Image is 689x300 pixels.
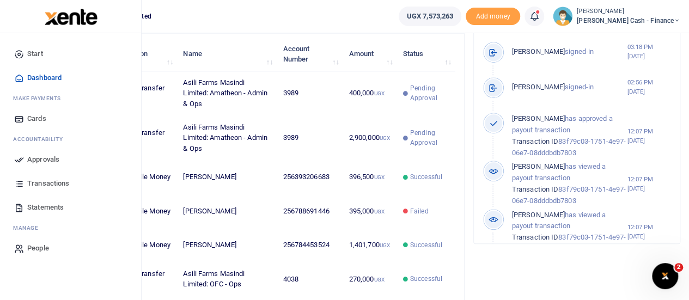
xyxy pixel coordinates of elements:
span: Failed [410,206,429,216]
span: Transaction ID [512,185,558,193]
span: Pending Approval [410,128,449,148]
span: Successful [410,274,442,284]
td: 396,500 [343,160,397,194]
small: UGX [374,209,384,215]
span: People [27,243,49,254]
span: Pending Approval [410,83,449,103]
p: signed-in [512,46,627,58]
span: Start [27,48,43,59]
small: UGX [374,174,384,180]
li: Ac [9,131,132,148]
small: UGX [374,277,384,283]
a: profile-user [PERSON_NAME] [PERSON_NAME] Cash - Finance [553,7,680,26]
small: 12:07 PM [DATE] [627,223,671,241]
span: Statements [27,202,64,213]
span: [PERSON_NAME] [512,83,565,91]
span: Add money [466,8,520,26]
a: Statements [9,195,132,219]
small: 12:07 PM [DATE] [627,127,671,145]
span: [PERSON_NAME] [512,47,565,56]
p: has viewed a payout transaction 83f79c03-1751-4e97-06e7-08dddbdb7803 [512,210,627,255]
a: Cards [9,107,132,131]
small: UGX [380,135,390,141]
td: 395,000 [343,194,397,228]
span: Transactions [27,178,69,189]
td: 256393206683 [277,160,343,194]
a: Transactions [9,172,132,195]
td: 3989 [277,71,343,116]
span: Successful [410,240,442,250]
li: M [9,219,132,236]
th: Name: activate to sort column ascending [177,37,277,71]
p: has viewed a payout transaction 83f79c03-1751-4e97-06e7-08dddbdb7803 [512,161,627,206]
td: 270,000 [343,262,397,296]
a: Add money [466,11,520,20]
a: Dashboard [9,66,132,90]
small: 02:56 PM [DATE] [627,78,671,96]
span: Transaction ID [512,137,558,145]
td: Asili Farms Masindi Limited: Amatheon - Admin & Ops [177,116,277,161]
iframe: Intercom live chat [652,263,678,289]
td: 3989 [277,116,343,161]
a: Approvals [9,148,132,172]
a: UGX 7,573,263 [399,7,461,26]
span: Transaction ID [512,233,558,241]
td: 1,401,700 [343,228,397,262]
td: 400,000 [343,71,397,116]
span: countability [21,135,63,143]
li: Wallet ballance [394,7,466,26]
td: 256784453524 [277,228,343,262]
span: [PERSON_NAME] [512,162,565,170]
span: Approvals [27,154,59,165]
img: logo-large [45,9,97,25]
td: Asili Farms Masindi Limited: OFC - Ops [177,262,277,296]
td: [PERSON_NAME] [177,160,277,194]
a: Start [9,42,132,66]
small: UGX [380,242,390,248]
a: logo-small logo-large logo-large [44,12,97,20]
span: Cards [27,113,46,124]
img: profile-user [553,7,572,26]
th: Account Number: activate to sort column ascending [277,37,343,71]
small: [PERSON_NAME] [577,7,680,16]
td: 256788691446 [277,194,343,228]
span: 2 [674,263,683,272]
a: People [9,236,132,260]
span: Successful [410,172,442,182]
td: Asili Farms Masindi Limited: Amatheon - Admin & Ops [177,71,277,116]
small: 03:18 PM [DATE] [627,42,671,61]
span: anage [19,224,39,232]
span: [PERSON_NAME] [512,114,565,123]
small: UGX [374,90,384,96]
td: [PERSON_NAME] [177,228,277,262]
span: [PERSON_NAME] [512,211,565,219]
li: M [9,90,132,107]
small: 12:07 PM [DATE] [627,175,671,193]
td: 2,900,000 [343,116,397,161]
span: Dashboard [27,72,62,83]
td: [PERSON_NAME] [177,194,277,228]
th: Status: activate to sort column ascending [397,37,455,71]
span: ake Payments [19,94,61,102]
p: has approved a payout transaction 83f79c03-1751-4e97-06e7-08dddbdb7803 [512,113,627,158]
td: 4038 [277,262,343,296]
p: signed-in [512,82,627,93]
span: UGX 7,573,263 [407,11,453,22]
li: Toup your wallet [466,8,520,26]
span: [PERSON_NAME] Cash - Finance [577,16,680,26]
th: Amount: activate to sort column ascending [343,37,397,71]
